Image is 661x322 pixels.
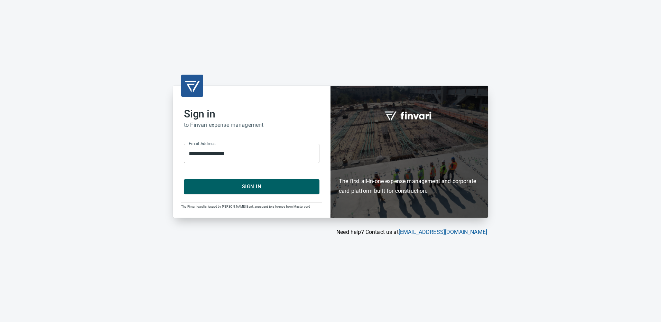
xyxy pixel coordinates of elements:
div: Finvari [330,86,488,217]
a: [EMAIL_ADDRESS][DOMAIN_NAME] [399,229,487,235]
span: Sign In [192,182,312,191]
h2: Sign in [184,108,319,120]
img: fullword_logo_white.png [383,107,435,123]
img: transparent_logo.png [184,77,201,94]
span: The Finvari card is issued by [PERSON_NAME] Bank, pursuant to a license from Mastercard [181,205,310,208]
p: Need help? Contact us at [173,228,487,236]
h6: to Finvari expense management [184,120,319,130]
button: Sign In [184,179,319,194]
h6: The first all-in-one expense management and corporate card platform built for construction. [339,136,480,196]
